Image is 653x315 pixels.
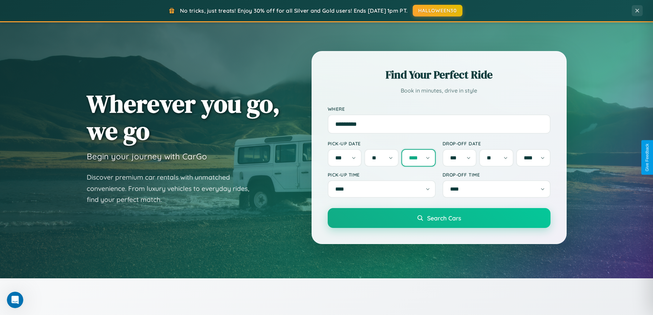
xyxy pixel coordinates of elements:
[443,141,551,146] label: Drop-off Date
[443,172,551,178] label: Drop-off Time
[87,172,258,205] p: Discover premium car rentals with unmatched convenience. From luxury vehicles to everyday rides, ...
[328,141,436,146] label: Pick-up Date
[413,5,462,16] button: HALLOWEEN30
[328,86,551,96] p: Book in minutes, drive in style
[7,292,23,308] iframe: Intercom live chat
[180,7,408,14] span: No tricks, just treats! Enjoy 30% off for all Silver and Gold users! Ends [DATE] 1pm PT.
[328,106,551,112] label: Where
[87,90,280,144] h1: Wherever you go, we go
[328,172,436,178] label: Pick-up Time
[87,151,207,161] h3: Begin your journey with CarGo
[645,144,650,171] div: Give Feedback
[427,214,461,222] span: Search Cars
[328,67,551,82] h2: Find Your Perfect Ride
[328,208,551,228] button: Search Cars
